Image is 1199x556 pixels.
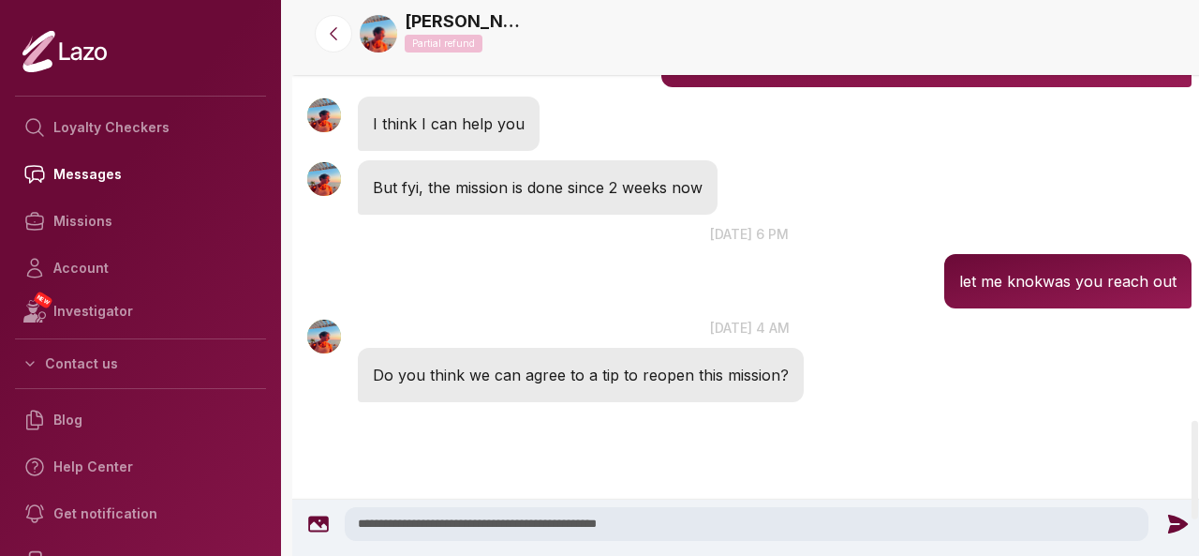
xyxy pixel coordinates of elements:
[307,162,341,196] img: User avatar
[405,35,482,53] p: Partial refund
[15,198,266,245] a: Missions
[15,397,266,443] a: Blog
[15,245,266,292] a: Account
[373,175,703,200] p: But fyi, the mission is done since 2 weeks now
[33,291,53,309] span: NEW
[360,15,397,53] img: 9ba0a6e0-1f09-410a-9cee-ff7e8a12c161
[373,363,789,387] p: Do you think we can agree to a tip to reopen this mission?
[15,292,266,331] a: NEWInvestigator
[15,104,266,151] a: Loyalty Checkers
[15,347,266,381] button: Contact us
[959,269,1177,293] p: let me knokwas you reach out
[405,8,526,35] a: [PERSON_NAME]
[373,112,525,136] p: I think I can help you
[15,490,266,537] a: Get notification
[15,151,266,198] a: Messages
[307,98,341,132] img: User avatar
[15,443,266,490] a: Help Center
